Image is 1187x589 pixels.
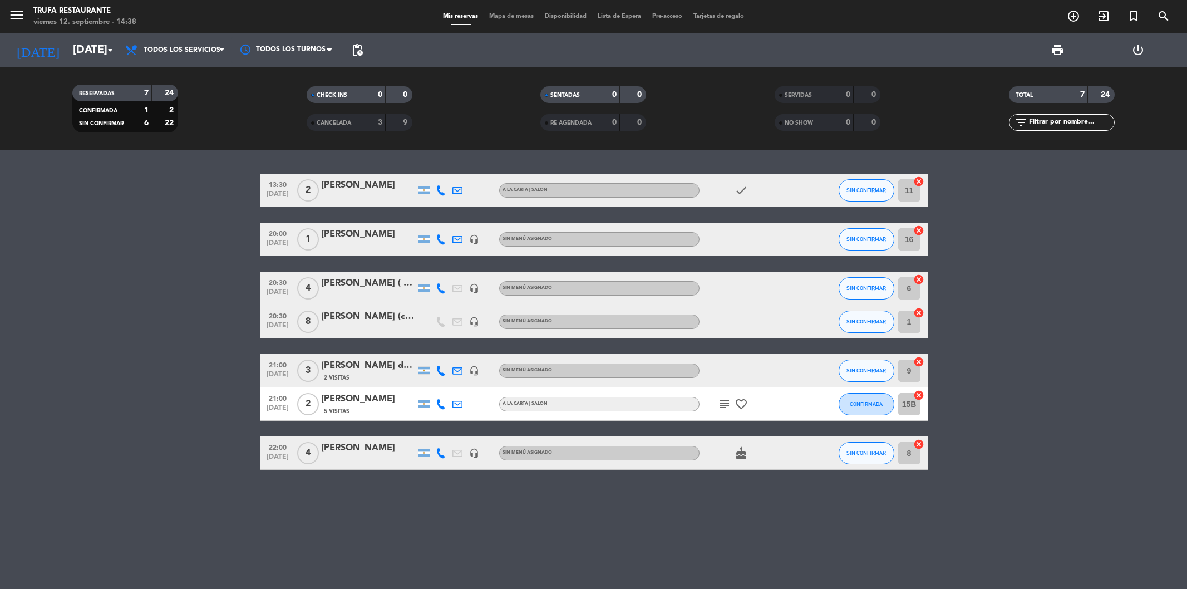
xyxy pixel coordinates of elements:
span: CONFIRMADA [79,108,117,114]
span: RE AGENDADA [550,120,592,126]
span: 20:30 [264,309,292,322]
span: 5 Visitas [324,407,349,416]
strong: 0 [871,91,878,99]
span: Tarjetas de regalo [688,13,750,19]
i: check [735,184,748,197]
i: favorite_border [735,397,748,411]
i: cake [735,446,748,460]
span: 4 [297,442,319,464]
span: [DATE] [264,322,292,335]
i: power_settings_new [1131,43,1145,57]
span: CONFIRMADA [850,401,883,407]
span: Sin menú asignado [503,286,552,290]
span: [DATE] [264,288,292,301]
button: SIN CONFIRMAR [839,179,894,202]
i: headset_mic [469,234,479,244]
div: [PERSON_NAME] ( mesa cerca del ventanal) [321,276,416,291]
div: [PERSON_NAME] [321,392,416,406]
i: headset_mic [469,366,479,376]
span: 2 [297,179,319,202]
span: SIN CONFIRMAR [846,187,886,193]
span: SIN CONFIRMAR [79,121,124,126]
span: 1 [297,228,319,251]
i: headset_mic [469,317,479,327]
i: menu [8,7,25,23]
span: print [1051,43,1064,57]
strong: 7 [144,89,149,97]
span: Sin menú asignado [503,319,552,323]
span: Pre-acceso [647,13,688,19]
span: SIN CONFIRMAR [846,318,886,325]
span: Sin menú asignado [503,368,552,372]
button: menu [8,7,25,27]
div: [PERSON_NAME] (cumpleaños) [321,310,416,324]
div: [PERSON_NAME] [321,227,416,242]
button: SIN CONFIRMAR [839,442,894,464]
span: Sin menú asignado [503,237,552,241]
span: A LA CARTA | SALON [503,188,548,192]
i: [DATE] [8,38,67,62]
strong: 0 [637,119,644,126]
strong: 6 [144,119,149,127]
span: 22:00 [264,440,292,453]
strong: 3 [378,119,382,126]
i: headset_mic [469,448,479,458]
strong: 24 [1101,91,1112,99]
span: 4 [297,277,319,300]
button: SIN CONFIRMAR [839,311,894,333]
i: exit_to_app [1097,9,1110,23]
span: 20:00 [264,227,292,239]
i: cancel [913,274,924,285]
div: LOG OUT [1097,33,1179,67]
span: 8 [297,311,319,333]
i: cancel [913,439,924,450]
i: cancel [913,356,924,367]
div: Trufa Restaurante [33,6,136,17]
span: [DATE] [264,453,292,466]
span: Todos los servicios [144,46,220,54]
span: Sin menú asignado [503,450,552,455]
strong: 0 [846,119,850,126]
span: SENTADAS [550,92,580,98]
span: SERVIDAS [785,92,812,98]
button: SIN CONFIRMAR [839,360,894,382]
span: 21:00 [264,391,292,404]
span: [DATE] [264,404,292,417]
span: Disponibilidad [539,13,592,19]
i: search [1157,9,1170,23]
input: Filtrar por nombre... [1028,116,1114,129]
strong: 22 [165,119,176,127]
span: 21:00 [264,358,292,371]
span: 2 Visitas [324,374,349,382]
span: SIN CONFIRMAR [846,450,886,456]
i: add_circle_outline [1067,9,1080,23]
strong: 1 [144,106,149,114]
span: Mapa de mesas [484,13,539,19]
i: cancel [913,307,924,318]
i: cancel [913,225,924,236]
i: headset_mic [469,283,479,293]
span: 20:30 [264,276,292,288]
strong: 0 [403,91,410,99]
span: [DATE] [264,239,292,252]
strong: 0 [612,91,617,99]
span: CHECK INS [317,92,347,98]
span: pending_actions [351,43,364,57]
i: cancel [913,176,924,187]
span: SIN CONFIRMAR [846,285,886,291]
span: 2 [297,393,319,415]
span: CANCELADA [317,120,351,126]
strong: 0 [378,91,382,99]
span: Lista de Espera [592,13,647,19]
span: RESERVADAS [79,91,115,96]
strong: 24 [165,89,176,97]
div: [PERSON_NAME] de Caso [PERSON_NAME] [321,359,416,373]
i: subject [718,397,731,411]
span: A LA CARTA | SALON [503,401,548,406]
span: [DATE] [264,371,292,384]
i: turned_in_not [1127,9,1140,23]
i: cancel [913,390,924,401]
strong: 0 [612,119,617,126]
span: 13:30 [264,178,292,190]
strong: 9 [403,119,410,126]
